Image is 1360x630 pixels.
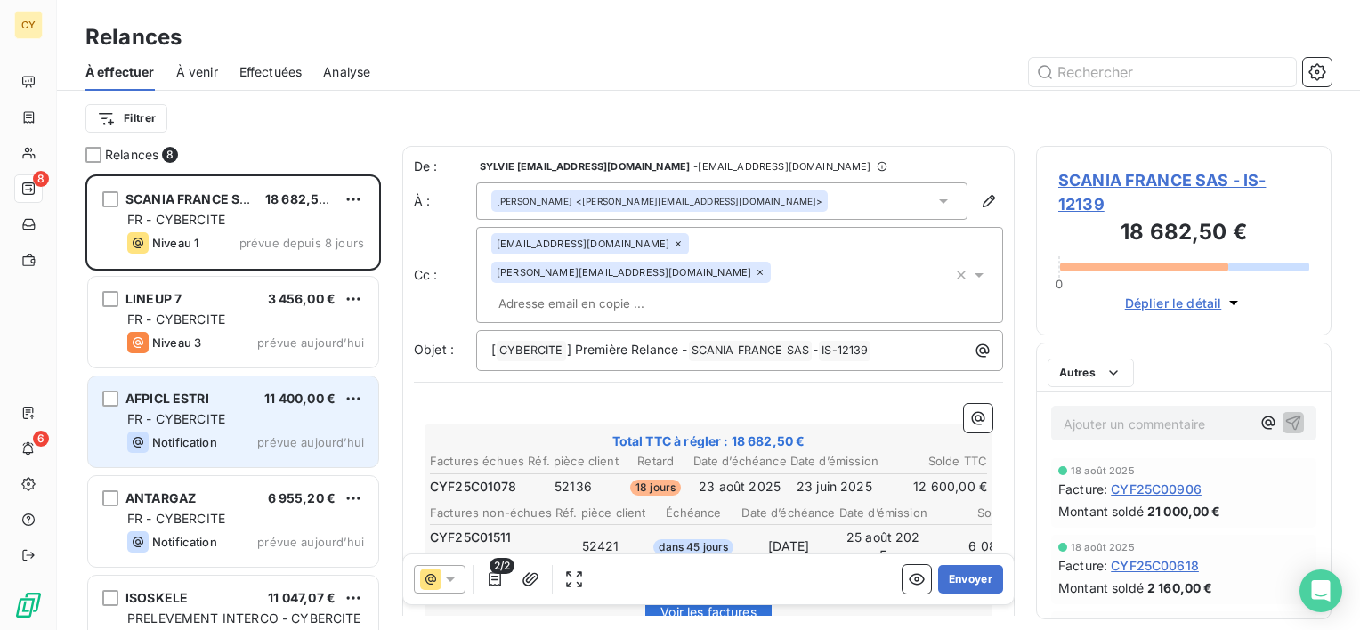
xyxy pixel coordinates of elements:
th: Factures échues [429,452,525,471]
th: Factures non-échues [429,504,553,522]
span: CYF25C01078 [430,478,517,496]
span: FR - CYBERCITE [127,311,225,327]
span: Montant soldé [1058,502,1144,521]
th: Date d’échéance [692,452,788,471]
th: Date d’échéance [741,504,836,522]
span: ISOSKELE [125,590,188,605]
button: Autres [1048,359,1134,387]
button: Envoyer [938,565,1003,594]
span: Déplier le détail [1125,294,1222,312]
span: 18 682,50 € [265,191,339,206]
span: dans 45 jours [653,539,733,555]
span: [ [491,342,496,357]
input: Rechercher [1029,58,1296,86]
span: SCANIA FRANCE SAS [689,341,813,361]
span: LINEUP 7 [125,291,182,306]
th: Solde TTC [930,504,1037,522]
img: Logo LeanPay [14,591,43,619]
span: À effectuer [85,63,155,81]
td: 25 août 2025 [838,528,928,565]
span: 21 000,00 € [1147,502,1221,521]
button: Filtrer [85,104,167,133]
label: À : [414,192,476,210]
span: 18 jours [630,480,681,496]
td: 23 août 2025 [692,477,788,497]
span: - [EMAIL_ADDRESS][DOMAIN_NAME] [693,161,870,172]
div: Open Intercom Messenger [1299,569,1342,612]
div: grid [85,174,381,630]
span: Notification [152,435,217,449]
th: Réf. pièce client [555,504,647,522]
span: SCANIA FRANCE SAS - IS-12139 [1058,168,1309,216]
td: 23 juin 2025 [789,477,879,497]
span: Niveau 1 [152,236,198,250]
span: Objet : [414,342,454,357]
span: Analyse [323,63,370,81]
span: Notification [152,535,217,549]
h3: Relances [85,21,182,53]
button: Déplier le détail [1120,293,1249,313]
span: Relances [105,146,158,164]
span: [PERSON_NAME][EMAIL_ADDRESS][DOMAIN_NAME] [497,267,751,278]
span: 18 août 2025 [1071,465,1135,476]
td: 6 082,50 € [930,528,1037,565]
span: CYBERCITE [497,341,565,361]
span: CYF25C00618 [1111,556,1199,575]
span: ] Première Relance - [567,342,688,357]
span: AFPICL ESTRI [125,391,209,406]
span: 8 [33,171,49,187]
span: Facture : [1058,480,1107,498]
span: 18 août 2025 [1071,542,1135,553]
td: CYF25C01511 [429,528,553,547]
th: Date d’émission [789,452,879,471]
span: IS-12139 [819,341,870,361]
span: Facture : [1058,556,1107,575]
span: 6 955,20 € [268,490,336,505]
input: Adresse email en copie ... [491,290,697,317]
span: De : [414,157,476,175]
span: Voir les factures [660,604,757,619]
span: Effectuées [239,63,303,81]
span: CYF25C00906 [1111,480,1202,498]
span: Niveau 3 [152,335,201,350]
td: [DATE] [741,528,836,565]
span: 2 160,00 € [1147,578,1213,597]
span: 6 [33,431,49,447]
span: - [813,342,818,357]
td: 52136 [527,477,619,497]
th: Solde TTC [881,452,988,471]
th: Date d’émission [838,504,928,522]
span: SCANIA FRANCE SAS [125,191,257,206]
span: 11 047,07 € [268,590,336,605]
span: [PERSON_NAME] [497,195,572,207]
span: À venir [176,63,218,81]
span: 0 [1056,277,1063,291]
h3: 18 682,50 € [1058,216,1309,252]
span: [EMAIL_ADDRESS][DOMAIN_NAME] [497,238,669,249]
span: 2/2 [490,558,514,574]
span: PRELEVEMENT INTERCO - CYBERCITE [127,610,361,626]
td: 12 600,00 € [881,477,988,497]
div: CY [14,11,43,39]
label: Cc : [414,266,476,284]
th: Échéance [648,504,739,522]
span: FR - CYBERCITE [127,511,225,526]
span: ANTARGAZ [125,490,196,505]
span: 21 juil. 2025 [1071,618,1130,629]
th: Réf. pièce client [527,452,619,471]
span: prévue depuis 8 jours [239,236,364,250]
span: 11 400,00 € [264,391,336,406]
span: 8 [162,147,178,163]
span: Montant soldé [1058,578,1144,597]
span: FR - CYBERCITE [127,212,225,227]
div: <[PERSON_NAME][EMAIL_ADDRESS][DOMAIN_NAME]> [497,195,822,207]
span: SYLVIE [EMAIL_ADDRESS][DOMAIN_NAME] [480,161,690,172]
span: prévue aujourd’hui [257,435,364,449]
th: Retard [621,452,691,471]
td: 52421 [555,528,647,565]
span: Total TTC à régler : 18 682,50 € [427,432,990,450]
span: prévue aujourd’hui [257,535,364,549]
span: FR - CYBERCITE [127,411,225,426]
span: 3 456,00 € [268,291,336,306]
span: prévue aujourd’hui [257,335,364,350]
